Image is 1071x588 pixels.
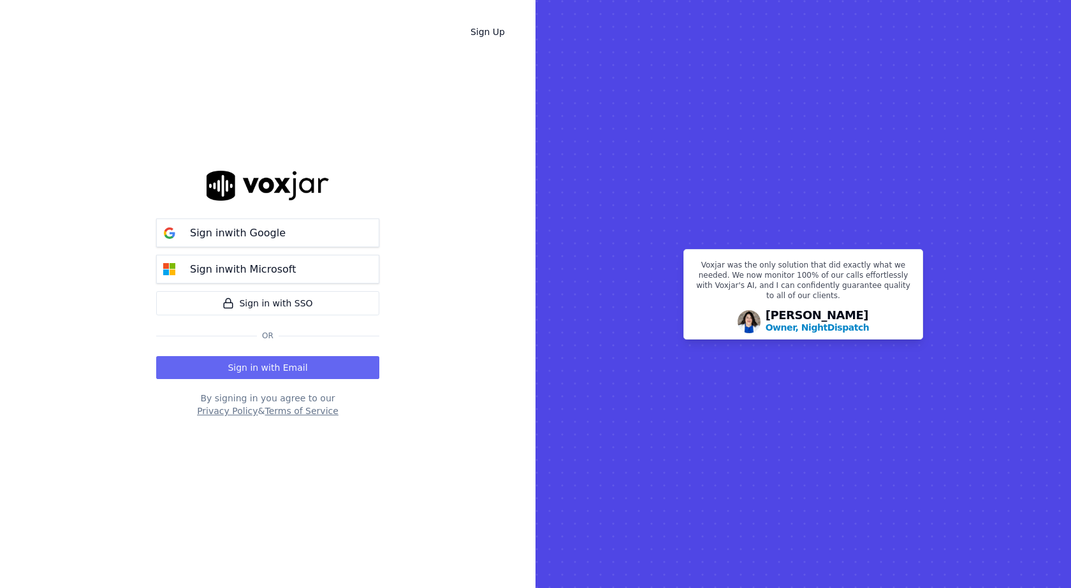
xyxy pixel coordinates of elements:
span: Or [257,331,279,341]
button: Sign in with Email [156,356,379,379]
button: Terms of Service [265,405,338,417]
p: Sign in with Microsoft [190,262,296,277]
img: Avatar [738,310,761,333]
p: Sign in with Google [190,226,286,241]
p: Voxjar was the only solution that did exactly what we needed. We now monitor 100% of our calls ef... [692,260,915,306]
button: Sign inwith Microsoft [156,255,379,283]
div: [PERSON_NAME] [766,310,870,334]
img: microsoft Sign in button [157,257,182,282]
img: logo [207,171,329,201]
div: By signing in you agree to our & [156,392,379,417]
a: Sign Up [460,20,515,43]
a: Sign in with SSO [156,291,379,315]
button: Privacy Policy [197,405,258,417]
img: google Sign in button [157,220,182,246]
button: Sign inwith Google [156,219,379,247]
p: Owner, NightDispatch [766,321,870,334]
